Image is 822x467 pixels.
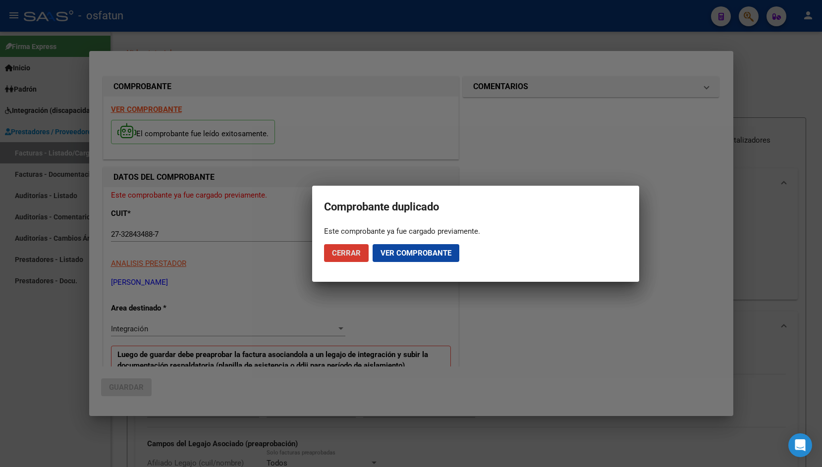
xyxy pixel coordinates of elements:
span: Ver comprobante [381,249,451,258]
div: Este comprobante ya fue cargado previamente. [324,226,627,236]
button: Ver comprobante [373,244,459,262]
span: Cerrar [332,249,361,258]
div: Open Intercom Messenger [788,433,812,457]
button: Cerrar [324,244,369,262]
h2: Comprobante duplicado [324,198,627,216]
